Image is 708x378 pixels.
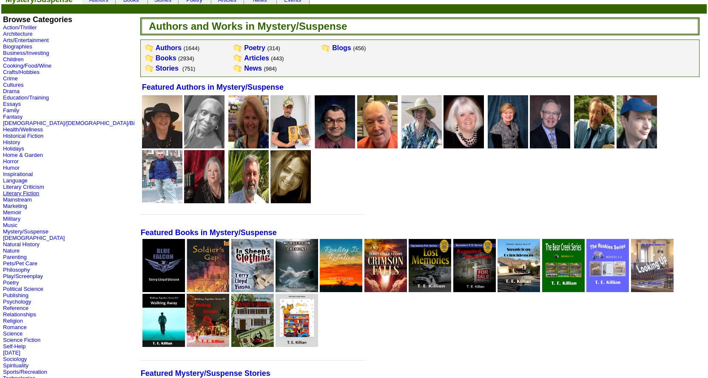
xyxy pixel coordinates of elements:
[631,286,674,293] a: Looking Up (Rookies Series # 1)
[530,95,570,148] img: 126192.jpg
[187,286,229,293] a: Soldier's Gap
[231,239,274,292] img: 63156.jpg
[357,95,398,148] img: 193620.jpg
[315,142,355,150] a: David Schwinghammer
[617,142,657,150] a: William Potter
[631,239,674,292] img: 68256.jpg
[3,24,37,31] a: Action/Thriller
[353,45,366,51] font: (456)
[156,65,179,72] a: Stories
[3,298,31,305] a: Psychology
[3,279,19,286] a: Poetry
[401,95,442,148] img: 4429.jpg
[228,142,269,150] a: Riley Blake
[586,239,629,292] img: 69230.jpg
[3,171,33,177] a: Inspirational
[3,350,20,356] a: [DATE]
[264,65,276,72] font: (984)
[3,209,21,216] a: Memoir
[3,126,43,133] a: Health/Wellness
[142,95,182,148] img: 86714.jpg
[228,197,269,205] a: Trennis Killian
[3,184,44,190] a: Literary Criticism
[233,64,242,73] img: WorksFolder.gif
[142,341,185,348] a: Walking Away (Walking Together Series # 2)
[444,142,484,150] a: Mary Lynn Plaisance
[270,142,311,150] a: Terry Vinson
[498,286,540,293] a: Suspicious Coincidences (Stillwater Mystery Series # 1)
[444,95,484,148] img: 193876.jpg
[3,94,49,101] a: Education/Training
[409,286,451,293] a: Lost Memories (Sycamore P.D. Series # 1)
[187,239,229,292] img: 23255.jpg
[142,239,185,292] img: 78602.jpg
[617,95,657,148] img: 68931.jpg
[453,239,496,292] img: 58830.jpg
[142,83,284,91] font: Featured Authors in Mystery/Suspense
[142,294,185,347] img: 67519.jpg
[530,142,570,150] a: J.S. Bradford
[3,273,43,279] a: Play/Screenplay
[3,177,28,184] a: Language
[453,286,496,293] a: Accepted Memories (Sycamore P.D. Series # 2)
[3,37,49,43] a: Arts/Entertainment
[3,330,23,337] a: Science
[187,294,229,347] img: 66349.jpg
[315,95,355,148] img: 75325.jpg
[3,247,20,254] a: Nature
[3,337,40,343] a: Science Fiction
[228,95,269,148] img: 187385.jpg
[184,142,225,150] a: Jms Bell
[3,56,23,63] a: Children
[3,196,32,203] a: Mainstream
[3,235,65,241] a: [DEMOGRAPHIC_DATA]
[3,318,23,324] a: Religion
[3,43,32,50] a: Biographies
[178,55,194,62] font: (2934)
[233,54,242,63] img: WorksFolder.gif
[187,341,229,348] a: Walking Straight (Walking Together Series # 1)
[488,95,528,148] img: 170599.jpg
[270,150,311,203] img: 95751.jpg
[586,286,629,293] a: The Rookies Series (3 Novels in 1 Set)
[145,64,154,73] img: WorksFolder.gif
[276,286,318,293] a: Murders on Fremont
[321,44,330,52] img: WorksFolder.gif
[320,239,362,292] img: 80384.jpeg
[141,369,270,378] font: Featured Mystery/Suspense Stories
[3,165,20,171] a: Humor
[3,158,19,165] a: Horror
[3,241,40,247] a: Natural History
[156,54,176,62] a: Books
[3,120,135,126] a: [DEMOGRAPHIC_DATA]/[DEMOGRAPHIC_DATA]/Bi
[184,150,225,203] img: 195042.jpg
[3,75,18,82] a: Crime
[3,139,20,145] a: History
[3,114,23,120] a: Fantasy
[574,95,614,148] img: 38787.jpg
[3,286,43,292] a: Political Science
[3,15,72,24] b: Browse Categories
[3,50,49,56] a: Business/Investing
[3,31,32,37] a: Architecture
[3,362,28,369] a: Spirituality
[145,44,154,52] img: WorksFolder.gif
[149,20,347,32] b: Authors and Works in Mystery/Suspense
[3,292,28,298] a: Publishing
[276,341,318,348] a: Chase's Return (Clear Creek Series # 2)
[244,54,269,62] a: Articles
[3,107,19,114] a: Family
[270,197,311,205] a: Lisa Loucks Christenson
[3,260,37,267] a: Pets/Pet Care
[141,228,277,237] font: Featured Books in Mystery/Suspense
[244,65,262,72] a: News
[364,286,407,293] a: Crimson Falls
[3,63,51,69] a: Cooking/Food/Wine
[231,286,274,293] a: In Sheep's Clothing
[542,239,585,292] img: 71372.jpg
[142,197,182,205] a: Alan Cook
[3,101,21,107] a: Essays
[3,311,36,318] a: Relationships
[276,294,318,347] img: 64721.jpg
[3,254,27,260] a: Parenting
